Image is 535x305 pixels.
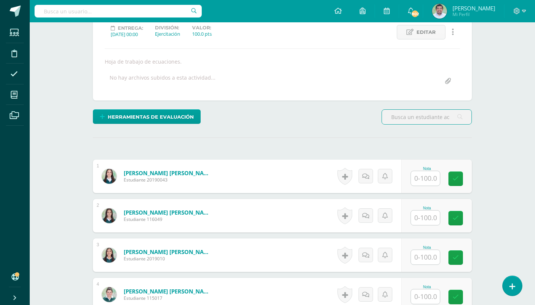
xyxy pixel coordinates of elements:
[192,25,212,30] label: Valor:
[108,110,194,124] span: Herramientas de evaluación
[432,4,447,19] img: 8512c19bb1a7e343054284e08b85158d.png
[124,216,213,222] span: Estudiante 116049
[124,256,213,262] span: Estudiante 2019010
[124,209,213,216] a: [PERSON_NAME] [PERSON_NAME]
[110,74,215,89] div: No hay archivos subidos a esta actividad...
[411,250,440,264] input: 0-100.0
[411,289,440,304] input: 0-100.0
[453,4,495,12] span: [PERSON_NAME]
[411,10,419,18] span: 802
[411,206,443,210] div: Nota
[102,208,117,223] img: a0bd8f4f71f68d905d827e5a21579165.png
[111,31,143,38] div: [DATE] 00:00
[102,248,117,263] img: ad1108927cc60e38721b9e823d6494da.png
[124,288,213,295] a: [PERSON_NAME] [PERSON_NAME]
[453,11,495,17] span: Mi Perfil
[124,248,213,256] a: [PERSON_NAME] [PERSON_NAME]
[411,171,440,186] input: 0-100.0
[411,167,443,171] div: Nota
[192,30,212,37] div: 100.0 pts
[411,211,440,225] input: 0-100.0
[155,30,180,37] div: Ejercitación
[155,25,180,30] label: División:
[411,245,443,250] div: Nota
[102,169,117,184] img: a0e145a3d9f65029937f875f862d74eb.png
[35,5,202,17] input: Busca un usuario...
[118,25,143,31] span: Entrega:
[93,109,201,124] a: Herramientas de evaluación
[411,285,443,289] div: Nota
[382,110,471,124] input: Busca un estudiante aquí...
[124,295,213,301] span: Estudiante 115017
[102,58,463,65] div: Hoja de trabajo de ecuaciones.
[102,287,117,302] img: 64307a1dd9282e061bf43283a80d364e.png
[124,169,213,177] a: [PERSON_NAME] [PERSON_NAME]
[124,177,213,183] span: Estudiante 20190043
[416,25,436,39] span: Editar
